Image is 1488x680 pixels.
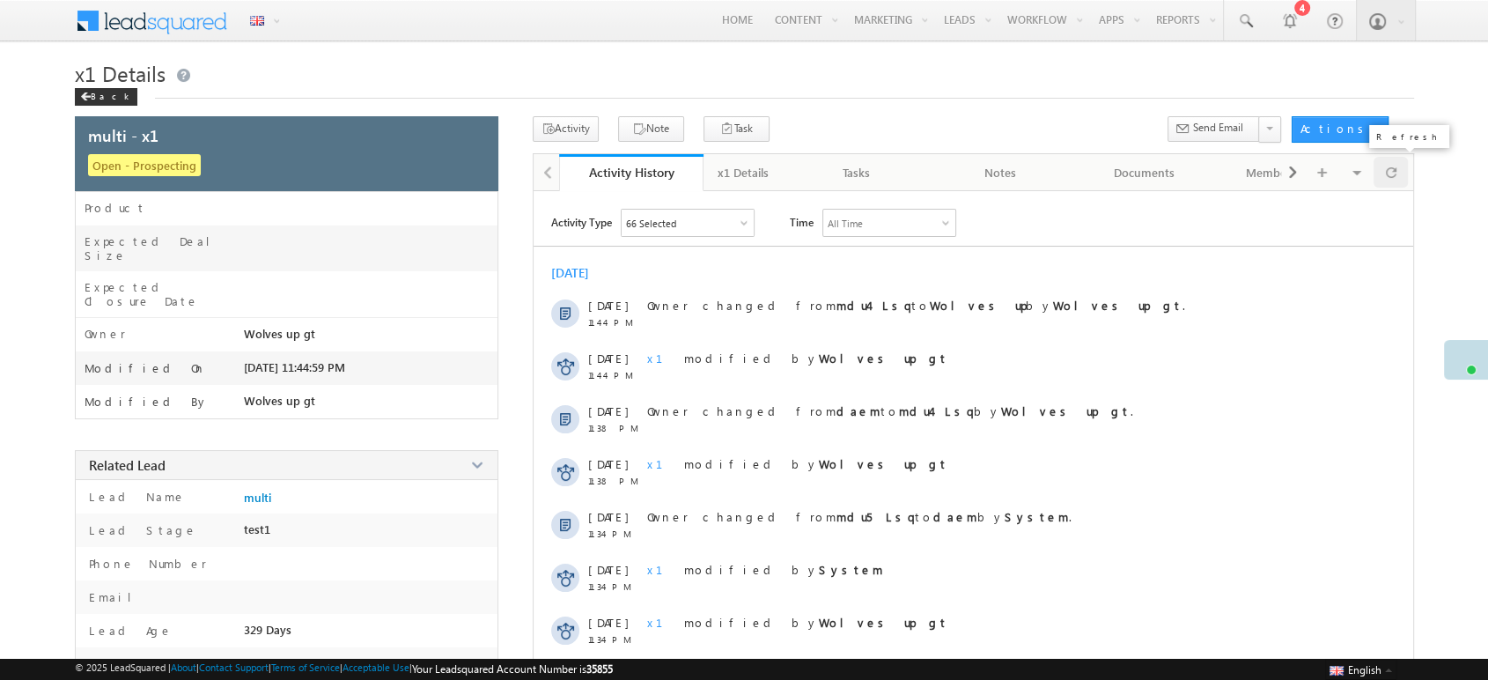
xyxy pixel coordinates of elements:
p: Refresh [1376,130,1442,143]
div: 66 Selected [626,218,676,229]
span: 11:44 PM [588,317,641,328]
span: [DATE] [588,403,628,418]
span: Time [790,209,814,235]
div: All Time [828,218,863,229]
div: x1 Details [718,162,769,183]
div: Notes [943,162,1057,183]
span: Send Email [1192,120,1242,136]
a: About [171,662,196,673]
span: x1 [647,351,684,366]
span: x1 [647,456,684,471]
a: Tasks [785,154,929,191]
div: [DATE] [551,264,608,281]
div: Actions [1300,121,1369,137]
span: 11:34 PM [588,528,641,539]
div: Activity History [572,164,690,181]
span: 11:34 PM [588,634,641,645]
a: Contact Support [199,662,269,673]
label: Lead Name [85,489,186,504]
span: Related Lead [89,456,166,474]
div: Tasks [799,162,913,183]
strong: daem [933,509,977,524]
span: Wolves up gt [244,327,315,341]
a: Activity History [559,154,703,191]
label: Expected Deal Size [85,234,245,262]
strong: Wolves up [930,298,1026,313]
span: English [1348,663,1381,676]
strong: Wolves up gt [1053,298,1182,313]
label: Modified On [85,361,206,375]
a: Notes [929,154,1073,191]
label: Lead Stage [85,522,197,537]
label: Lead Age [85,623,173,638]
span: © 2025 LeadSquared | | | | | [75,662,613,676]
span: 35855 [586,662,613,676]
span: test1 [244,522,270,536]
span: [DATE] [588,351,628,366]
label: Email [85,589,145,604]
strong: mdu5 Lsq [836,509,915,524]
label: Product [85,201,146,215]
span: modified by [647,456,948,471]
span: [DATE] [588,456,628,471]
span: Open - Prospecting [88,154,201,176]
button: Task [703,116,770,142]
strong: Wolves up gt [819,456,948,471]
strong: System [1005,509,1069,524]
a: x1 Details [703,154,785,191]
label: Modified By [85,395,209,409]
button: Note [618,116,684,142]
label: Owner [85,327,126,341]
span: x1 [647,615,684,630]
button: Send Email [1168,116,1260,142]
button: English [1325,659,1396,680]
span: Owner changed from to by . [647,509,1072,524]
strong: Wolves up gt [1001,403,1131,418]
span: [DATE] [588,298,628,313]
span: x1 Details [75,59,166,87]
span: modified by [647,615,948,630]
span: modified by [647,351,948,366]
strong: Wolves up gt [819,351,948,366]
a: Acceptable Use [343,662,409,673]
span: Your Leadsquared Account Number is [412,662,613,676]
label: Owner [85,656,130,671]
strong: System [819,562,883,577]
div: Owner Changed,Status Changed,Stage Changed,Source Changed,Notes & 61 more.. [622,210,754,236]
strong: Wolves up gt [819,615,948,630]
a: Documents [1073,154,1218,191]
span: Owner changed from to by . [647,298,1185,313]
span: Owner changed from to by . [647,403,1133,418]
span: x1 [647,562,684,577]
a: multi [244,491,271,505]
span: modified by [647,562,883,577]
span: 329 Days [244,623,291,637]
span: Activity Type [551,209,612,235]
span: 11:44 PM [588,370,641,381]
a: Terms of Service [271,662,340,673]
a: Member of Lists [1218,154,1362,191]
label: Phone Number [85,556,207,571]
span: [DATE] [588,562,628,577]
span: 11:38 PM [588,476,641,486]
strong: mdu4 Lsq [899,403,974,418]
span: [DATE] [588,509,628,524]
span: [DATE] 11:44:59 PM [244,360,345,374]
div: Documents [1087,162,1202,183]
span: 11:34 PM [588,581,641,592]
strong: daem [836,403,880,418]
span: multi - x1 [88,124,158,146]
button: Actions [1292,116,1389,143]
div: Back [75,88,137,106]
span: 11:38 PM [588,423,641,433]
div: Member of Lists [1232,162,1346,183]
label: Expected Closure Date [85,280,245,308]
span: Wolves up gt [244,394,315,408]
strong: mdu4 Lsq [836,298,911,313]
button: Activity [533,116,599,142]
span: Wolves up gt [244,656,315,670]
span: [DATE] [588,615,628,630]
